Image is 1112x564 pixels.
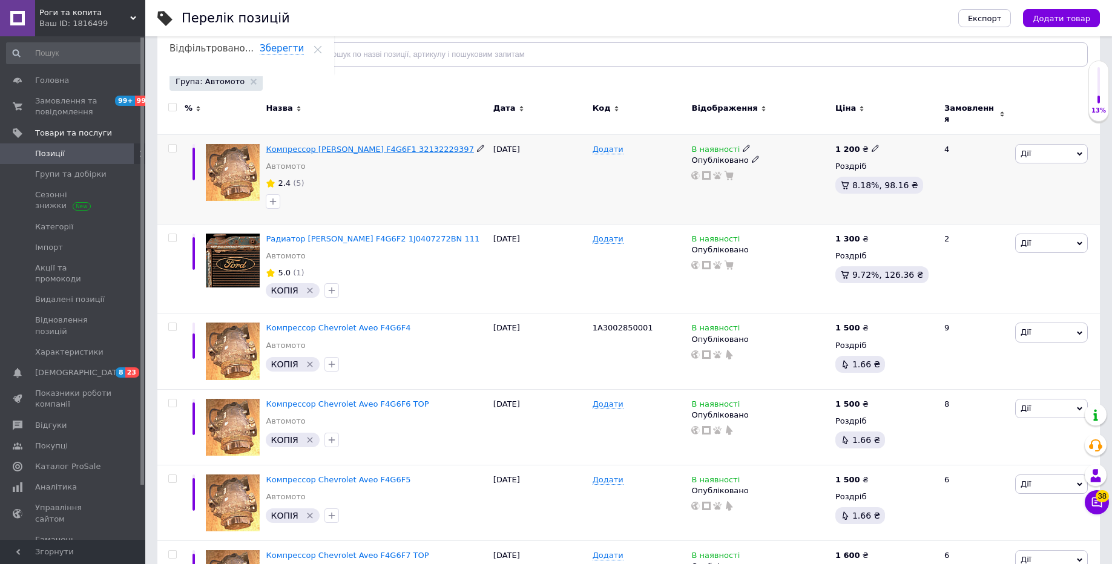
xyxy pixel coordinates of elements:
span: Сезонні знижки [35,189,112,211]
a: Компрессор Chevrolet Aveo F4G6F6 TOP [266,399,429,408]
span: Головна [35,75,69,86]
span: 23 [125,367,139,378]
span: Компрессор [PERSON_NAME] F4G6F1 32132229397 [266,145,473,154]
b: 1 500 [835,399,860,408]
span: 8 [116,367,125,378]
span: [DEMOGRAPHIC_DATA] [35,367,125,378]
div: Опубліковано [691,334,829,345]
span: Групи та добірки [35,169,107,180]
span: Імпорт [35,242,63,253]
a: Компрессор Chevrolet Aveo F4G6F4 [266,323,410,332]
span: Додати [593,399,623,409]
span: Дії [1021,404,1031,413]
span: 9.72%, 126.36 ₴ [852,270,924,280]
b: 1 500 [835,475,860,484]
b: 1 300 [835,234,860,243]
div: Роздріб [835,416,934,427]
span: Відображення [691,103,757,114]
span: Видалені позиції [35,294,105,305]
span: Додати товар [1033,14,1090,23]
span: КОПІЯ [271,359,298,369]
div: Роздріб [835,340,934,351]
span: Дії [1021,479,1031,488]
span: (5) [293,179,304,188]
span: Додати [593,551,623,560]
input: Пошук [6,42,143,64]
span: 38 [1096,490,1109,502]
span: Радиатор [PERSON_NAME] F4G6F2 1J0407272BN 111 [266,234,479,243]
b: 1 200 [835,145,860,154]
b: 1 500 [835,323,860,332]
span: В наявності [691,145,740,157]
span: Характеристики [35,347,104,358]
img: Радиатор Ford Focus F4G6F2 1J0407272BN 111 [206,234,260,287]
span: Позиції [35,148,65,159]
span: КОПІЯ [271,511,298,520]
div: [DATE] [490,389,590,465]
div: Перелік позицій [182,12,290,25]
div: ₴ [835,144,880,155]
span: % [185,103,192,114]
span: 1.66 ₴ [852,435,880,445]
span: 99+ [135,96,155,106]
div: 2 [937,224,1012,313]
span: Замовлення та повідомлення [35,96,112,117]
span: Відфільтровано... [169,43,254,54]
div: Опубліковано [691,155,829,166]
div: Ваш ID: 1816499 [39,18,145,29]
b: 1 600 [835,551,860,560]
img: Компрессор Chevrolet Aveo F4G6F6 TOP [206,399,260,456]
img: Компрессор Ford Focus F4G6F1 32132229397 [206,144,260,201]
span: Управління сайтом [35,502,112,524]
button: Експорт [958,9,1012,27]
span: В наявності [691,323,740,336]
input: Пошук по назві позиції, артикулу і пошуковим запитам [305,42,1088,67]
svg: Видалити мітку [305,359,315,369]
img: Компрессор Chevrolet Aveo F4G6F5 [206,474,260,531]
span: Акції та промокоди [35,263,112,284]
a: Автомото [266,416,305,427]
div: [DATE] [490,224,590,313]
span: КОПІЯ [271,435,298,445]
span: Показники роботи компанії [35,388,112,410]
svg: Видалити мітку [305,511,315,520]
div: 8 [937,389,1012,465]
div: 9 [937,313,1012,389]
span: В наявності [691,234,740,247]
div: [DATE] [490,134,590,224]
div: Опубліковано [691,485,829,496]
span: 5.0 [278,268,291,277]
span: Код [593,103,611,114]
div: ₴ [835,550,869,561]
span: 2.4 [278,179,291,188]
a: Автомото [266,340,305,351]
span: Роги та копита [39,7,130,18]
span: Дії [1021,555,1031,564]
div: ₴ [835,323,869,333]
span: Замовлення [944,103,996,125]
span: 1.66 ₴ [852,359,880,369]
div: 4 [937,134,1012,224]
span: Додати [593,234,623,244]
span: Група: Автомото [176,76,245,87]
span: Зберегти [260,43,304,54]
div: Роздріб [835,161,934,172]
span: Ціна [835,103,856,114]
span: Дата [493,103,516,114]
span: Каталог ProSale [35,461,100,472]
button: Додати товар [1023,9,1100,27]
span: Аналітика [35,482,77,493]
span: Дії [1021,327,1031,336]
div: ₴ [835,474,869,485]
span: Додати [593,145,623,154]
div: ₴ [835,234,869,244]
div: Роздріб [835,251,934,261]
div: Опубліковано [691,410,829,421]
div: 6 [937,465,1012,540]
span: Товари та послуги [35,128,112,139]
a: Автомото [266,251,305,261]
span: 1.66 ₴ [852,511,880,520]
button: Чат з покупцем38 [1085,490,1109,514]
